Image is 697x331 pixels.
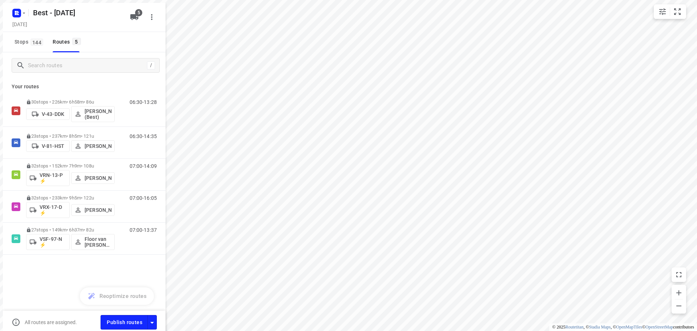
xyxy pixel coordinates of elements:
[616,324,642,330] a: OpenMapTiles
[42,143,64,149] p: V-81-HST
[654,4,686,19] div: small contained button group
[26,202,70,218] button: VRX-17-D ⚡
[130,99,157,105] p: 06:30-13:28
[80,287,154,305] button: Reoptimize routes
[127,10,142,24] button: 5
[26,163,115,169] p: 32 stops • 152km • 7h9m • 108u
[28,60,147,71] input: Search routes
[53,37,83,47] div: Routes
[26,234,70,250] button: VSF-97-N ⚡
[565,324,583,330] a: Routetitan
[85,108,111,120] p: [PERSON_NAME] (Best)
[589,324,611,330] a: Stadia Maps
[15,37,45,47] span: Stops
[26,170,70,186] button: VRN-13-P ⚡
[85,236,111,248] p: Floor van [PERSON_NAME] (Best)
[12,83,157,90] p: Your routes
[72,38,81,45] span: 5
[130,133,157,139] p: 06:30-14:35
[107,318,142,327] span: Publish routes
[26,140,70,152] button: V-81-HST
[85,175,111,181] p: [PERSON_NAME]
[85,143,111,149] p: [PERSON_NAME]
[130,195,157,201] p: 07:00-16:05
[26,195,115,201] p: 32 stops • 233km • 9h5m • 122u
[26,227,115,233] p: 27 stops • 149km • 6h37m • 82u
[552,324,694,330] li: © 2025 , © , © © contributors
[26,133,115,139] p: 23 stops • 237km • 8h5m • 121u
[40,236,66,248] p: VSF-97-N ⚡
[71,204,115,216] button: [PERSON_NAME]
[40,172,66,184] p: VRN-13-P ⚡
[26,108,70,120] button: V-43-DDK
[40,204,66,216] p: VRX-17-D ⚡
[71,234,115,250] button: Floor van [PERSON_NAME] (Best)
[130,227,157,233] p: 07:00-13:37
[135,9,142,16] span: 5
[30,39,43,46] span: 144
[42,111,64,117] p: V-43-DDK
[130,163,157,169] p: 07:00-14:09
[71,106,115,122] button: [PERSON_NAME] (Best)
[101,315,148,329] button: Publish routes
[26,99,115,105] p: 30 stops • 226km • 6h58m • 86u
[71,172,115,184] button: [PERSON_NAME]
[148,318,156,327] div: Driver app settings
[85,207,111,213] p: [PERSON_NAME]
[147,61,155,69] div: /
[645,324,673,330] a: OpenStreetMap
[71,140,115,152] button: [PERSON_NAME]
[25,319,77,325] p: All routes are assigned.
[30,7,124,19] h5: Best - [DATE]
[9,20,30,28] h5: [DATE]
